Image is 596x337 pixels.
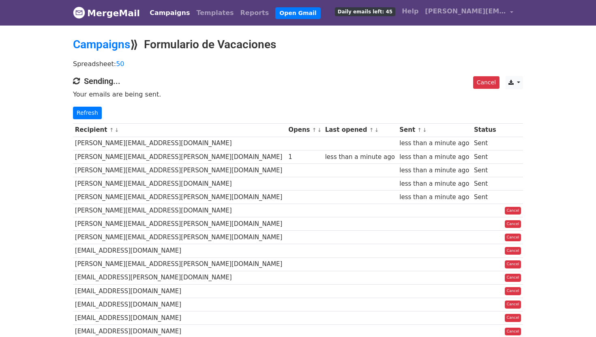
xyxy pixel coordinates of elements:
[73,76,523,86] h4: Sending...
[73,137,286,150] td: [PERSON_NAME][EMAIL_ADDRESS][DOMAIN_NAME]
[317,127,322,133] a: ↓
[472,137,498,150] td: Sent
[505,314,521,322] a: Cancel
[73,231,286,244] td: [PERSON_NAME][EMAIL_ADDRESS][PERSON_NAME][DOMAIN_NAME]
[237,5,272,21] a: Reports
[369,127,374,133] a: ↑
[472,191,498,204] td: Sent
[472,163,498,177] td: Sent
[473,76,500,89] a: Cancel
[472,123,498,137] th: Status
[116,60,124,68] a: 50
[323,123,398,137] th: Last opened
[472,177,498,190] td: Sent
[193,5,237,21] a: Templates
[472,150,498,163] td: Sent
[73,204,286,217] td: [PERSON_NAME][EMAIL_ADDRESS][DOMAIN_NAME]
[399,179,470,189] div: less than a minute ago
[505,220,521,228] a: Cancel
[399,166,470,175] div: less than a minute ago
[399,139,470,148] div: less than a minute ago
[146,5,193,21] a: Campaigns
[73,244,286,258] td: [EMAIL_ADDRESS][DOMAIN_NAME]
[325,152,396,162] div: less than a minute ago
[73,177,286,190] td: [PERSON_NAME][EMAIL_ADDRESS][DOMAIN_NAME]
[73,38,523,52] h2: ⟫ Formulario de Vacaciones
[399,193,470,202] div: less than a minute ago
[73,6,85,19] img: MergeMail logo
[288,152,321,162] div: 1
[505,301,521,309] a: Cancel
[73,38,130,51] a: Campaigns
[275,7,320,19] a: Open Gmail
[73,150,286,163] td: [PERSON_NAME][EMAIL_ADDRESS][PERSON_NAME][DOMAIN_NAME]
[109,127,114,133] a: ↑
[312,127,317,133] a: ↑
[374,127,379,133] a: ↓
[73,298,286,311] td: [EMAIL_ADDRESS][DOMAIN_NAME]
[505,328,521,336] a: Cancel
[422,3,517,22] a: [PERSON_NAME][EMAIL_ADDRESS][PERSON_NAME][DOMAIN_NAME]
[73,191,286,204] td: [PERSON_NAME][EMAIL_ADDRESS][PERSON_NAME][DOMAIN_NAME]
[73,217,286,231] td: [PERSON_NAME][EMAIL_ADDRESS][PERSON_NAME][DOMAIN_NAME]
[422,127,427,133] a: ↓
[73,123,286,137] th: Recipient
[417,127,422,133] a: ↑
[505,247,521,255] a: Cancel
[505,207,521,215] a: Cancel
[114,127,119,133] a: ↓
[505,234,521,242] a: Cancel
[73,258,286,271] td: [PERSON_NAME][EMAIL_ADDRESS][PERSON_NAME][DOMAIN_NAME]
[73,90,523,99] p: Your emails are being sent.
[73,163,286,177] td: [PERSON_NAME][EMAIL_ADDRESS][PERSON_NAME][DOMAIN_NAME]
[425,6,506,16] span: [PERSON_NAME][EMAIL_ADDRESS][PERSON_NAME][DOMAIN_NAME]
[73,284,286,298] td: [EMAIL_ADDRESS][DOMAIN_NAME]
[505,274,521,282] a: Cancel
[399,3,422,19] a: Help
[398,123,472,137] th: Sent
[73,311,286,324] td: [EMAIL_ADDRESS][DOMAIN_NAME]
[335,7,395,16] span: Daily emails left: 45
[73,107,102,119] a: Refresh
[399,152,470,162] div: less than a minute ago
[505,287,521,295] a: Cancel
[286,123,323,137] th: Opens
[73,60,523,68] p: Spreadsheet:
[73,271,286,284] td: [EMAIL_ADDRESS][PERSON_NAME][DOMAIN_NAME]
[332,3,399,19] a: Daily emails left: 45
[505,260,521,268] a: Cancel
[73,4,140,21] a: MergeMail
